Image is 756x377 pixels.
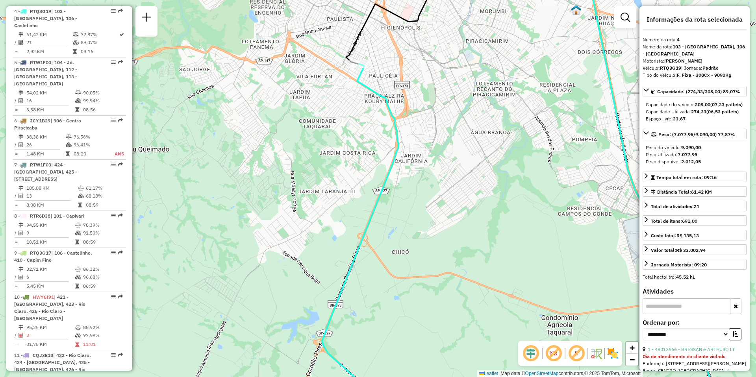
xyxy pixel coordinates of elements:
td: 08:59 [83,238,122,246]
strong: R$ 33.002,94 [676,247,706,253]
span: CQJ3E18 [33,352,53,358]
span: | 106 - Castelinho, 410 - Capim Fino [14,250,92,263]
span: Exibir rótulo [567,344,586,363]
td: = [14,282,18,290]
a: Nova sessão e pesquisa [139,9,154,27]
span: Ocultar deslocamento [521,344,540,363]
strong: R$ 135,13 [676,233,699,238]
i: % de utilização da cubagem [75,333,81,338]
span: 61,42 KM [691,189,712,195]
div: Motorista: [643,57,747,65]
td: 32,71 KM [26,265,75,273]
i: Distância Total [19,186,23,190]
a: Total de itens:691,00 [643,215,747,226]
i: Tempo total em rota [78,203,82,207]
i: Tempo total em rota [66,152,70,156]
em: Rota exportada [118,9,123,13]
strong: RTQ3G19 [660,65,681,71]
a: Jornada Motorista: 09:20 [643,259,747,270]
strong: (06,53 pallets) [706,109,739,115]
strong: Dia de atendimento do cliente violado [643,353,726,359]
td: / [14,39,18,46]
em: Rota exportada [118,294,123,299]
h4: Informações da rota selecionada [643,16,747,23]
em: Opções [111,213,116,218]
td: 97,99% [83,331,122,339]
strong: 4 [677,37,680,43]
span: 9 - [14,250,92,263]
span: 4 - [14,8,77,28]
td: 6 [26,273,75,281]
span: | 424 - [GEOGRAPHIC_DATA], 425 - [STREET_ADDRESS] [14,162,77,182]
i: % de utilização da cubagem [75,231,81,235]
i: Distância Total [19,135,23,139]
strong: 7.077,95 [678,152,697,157]
strong: 691,00 [682,218,697,224]
i: Distância Total [19,91,23,95]
td: 08:59 [85,201,123,209]
td: 13 [26,192,78,200]
a: Leaflet [479,371,498,376]
em: Opções [111,294,116,299]
td: / [14,97,18,105]
td: 08:56 [83,106,122,114]
div: Capacidade: (274,33/308,00) 89,07% [643,98,747,126]
em: Opções [111,60,116,65]
i: Total de Atividades [19,231,23,235]
i: % de utilização do peso [75,91,81,95]
i: Total de Atividades [19,333,23,338]
span: 6 - [14,118,81,131]
div: Capacidade Utilizada: [646,108,743,115]
td: 38,38 KM [26,133,65,141]
span: − [630,355,635,364]
i: Distância Total [19,32,23,37]
td: 96,41% [73,141,106,149]
div: Peso: (7.077,95/9.090,00) 77,87% [643,141,747,168]
strong: 33,67 [673,116,686,122]
h4: Atividades [643,288,747,295]
em: Rota exportada [118,162,123,167]
td: 90,05% [83,89,122,97]
strong: Padrão [702,65,719,71]
em: Opções [111,353,116,357]
td: 8,08 KM [26,201,78,209]
td: 61,17% [85,184,123,192]
td: ANS [106,150,124,158]
td: 76,56% [73,133,106,141]
div: Número da rota: [643,36,747,43]
i: Distância Total [19,267,23,272]
a: Zoom in [626,342,638,354]
span: | 103 - [GEOGRAPHIC_DATA], 106 - Castelinho [14,8,77,28]
i: % de utilização da cubagem [75,275,81,279]
td: 26 [26,141,65,149]
img: 480 UDC Light Piracicaba [571,5,581,15]
div: Espaço livre: [646,115,743,122]
img: Fluxo de ruas [590,347,602,360]
td: 2,92 KM [26,48,72,55]
span: RTW1F00 [30,59,51,65]
div: Distância Total: [651,188,712,196]
span: 7 - [14,162,77,182]
td: / [14,273,18,281]
i: % de utilização do peso [75,223,81,227]
i: % de utilização do peso [73,32,79,37]
span: Peso do veículo: [646,144,701,150]
a: Total de atividades:21 [643,201,747,211]
a: Valor total:R$ 33.002,94 [643,244,747,255]
td: 68,18% [85,192,123,200]
i: % de utilização do peso [78,186,84,190]
td: 96,68% [83,273,122,281]
td: / [14,229,18,237]
span: + [630,343,635,353]
a: Zoom out [626,354,638,366]
i: Distância Total [19,223,23,227]
i: Rota otimizada [119,32,124,37]
div: Total hectolitro: [643,274,747,281]
td: 16 [26,97,75,105]
td: 77,87% [80,31,119,39]
a: Tempo total em rota: 09:16 [643,172,747,182]
i: Tempo total em rota [75,284,79,288]
em: Rota exportada [118,213,123,218]
i: Distância Total [19,325,23,330]
td: 08:20 [73,150,106,158]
